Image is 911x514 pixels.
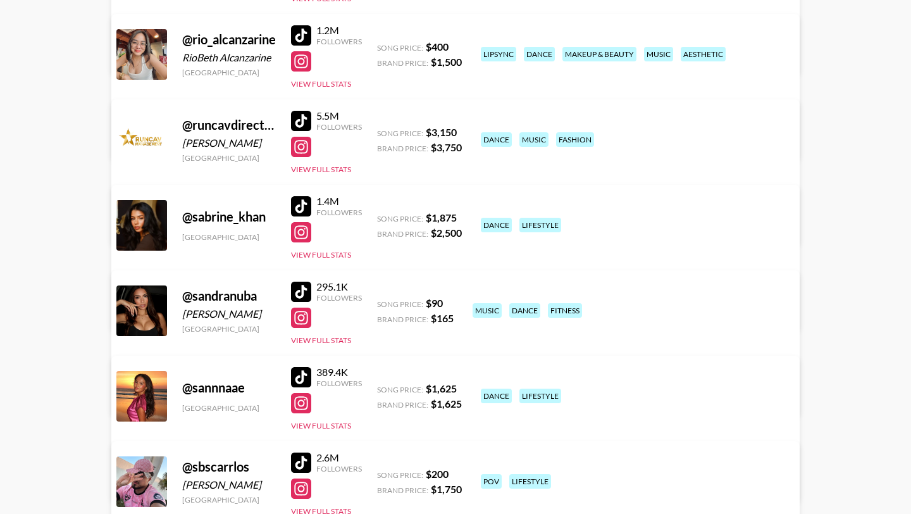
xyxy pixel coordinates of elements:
div: [GEOGRAPHIC_DATA] [182,153,276,163]
span: Song Price: [377,128,423,138]
div: [GEOGRAPHIC_DATA] [182,403,276,413]
div: 5.5M [316,110,362,122]
strong: $ 165 [431,312,454,324]
strong: $ 2,500 [431,227,462,239]
div: Followers [316,37,362,46]
div: @ sannnaae [182,380,276,396]
div: aesthetic [681,47,726,61]
span: Song Price: [377,214,423,223]
div: RioBeth Alcanzarine [182,51,276,64]
div: 1.4M [316,195,362,208]
div: music [644,47,673,61]
div: lifestyle [509,474,551,489]
strong: $ 1,875 [426,211,457,223]
div: Followers [316,208,362,217]
button: View Full Stats [291,250,351,260]
strong: $ 1,625 [426,382,457,394]
div: [GEOGRAPHIC_DATA] [182,495,276,505]
div: dance [481,218,512,232]
div: lifestyle [519,389,561,403]
button: View Full Stats [291,165,351,174]
div: fashion [556,132,594,147]
div: [GEOGRAPHIC_DATA] [182,324,276,334]
div: @ rio_alcanzarine [182,32,276,47]
div: dance [524,47,555,61]
span: Brand Price: [377,486,428,495]
div: [PERSON_NAME] [182,308,276,320]
strong: $ 1,625 [431,398,462,410]
div: [GEOGRAPHIC_DATA] [182,68,276,77]
div: [PERSON_NAME] [182,137,276,149]
div: Followers [316,293,362,303]
div: pov [481,474,502,489]
div: @ sandranuba [182,288,276,304]
strong: $ 1,750 [431,483,462,495]
div: Followers [316,464,362,473]
span: Song Price: [377,43,423,53]
button: View Full Stats [291,335,351,345]
div: Followers [316,122,362,132]
div: Followers [316,379,362,388]
strong: $ 1,500 [431,56,462,68]
div: @ sbscarrlos [182,459,276,475]
span: Brand Price: [377,229,428,239]
div: dance [509,303,540,318]
div: lifestyle [519,218,561,232]
strong: $ 90 [426,297,443,309]
span: Song Price: [377,385,423,394]
div: @ runcavdirector [182,117,276,133]
span: Song Price: [377,470,423,480]
span: Brand Price: [377,58,428,68]
div: 2.6M [316,451,362,464]
strong: $ 3,150 [426,126,457,138]
strong: $ 200 [426,468,449,480]
div: music [519,132,548,147]
div: makeup & beauty [562,47,636,61]
strong: $ 400 [426,41,449,53]
strong: $ 3,750 [431,141,462,153]
div: music [473,303,502,318]
div: [PERSON_NAME] [182,479,276,491]
span: Brand Price: [377,144,428,153]
span: Brand Price: [377,315,428,324]
div: @ sabrine_khan [182,209,276,225]
div: fitness [548,303,582,318]
div: 295.1K [316,280,362,293]
div: 389.4K [316,366,362,379]
div: [GEOGRAPHIC_DATA] [182,232,276,242]
button: View Full Stats [291,79,351,89]
div: dance [481,389,512,403]
button: View Full Stats [291,421,351,430]
span: Song Price: [377,299,423,309]
span: Brand Price: [377,400,428,410]
div: 1.2M [316,24,362,37]
div: lipsync [481,47,516,61]
div: dance [481,132,512,147]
